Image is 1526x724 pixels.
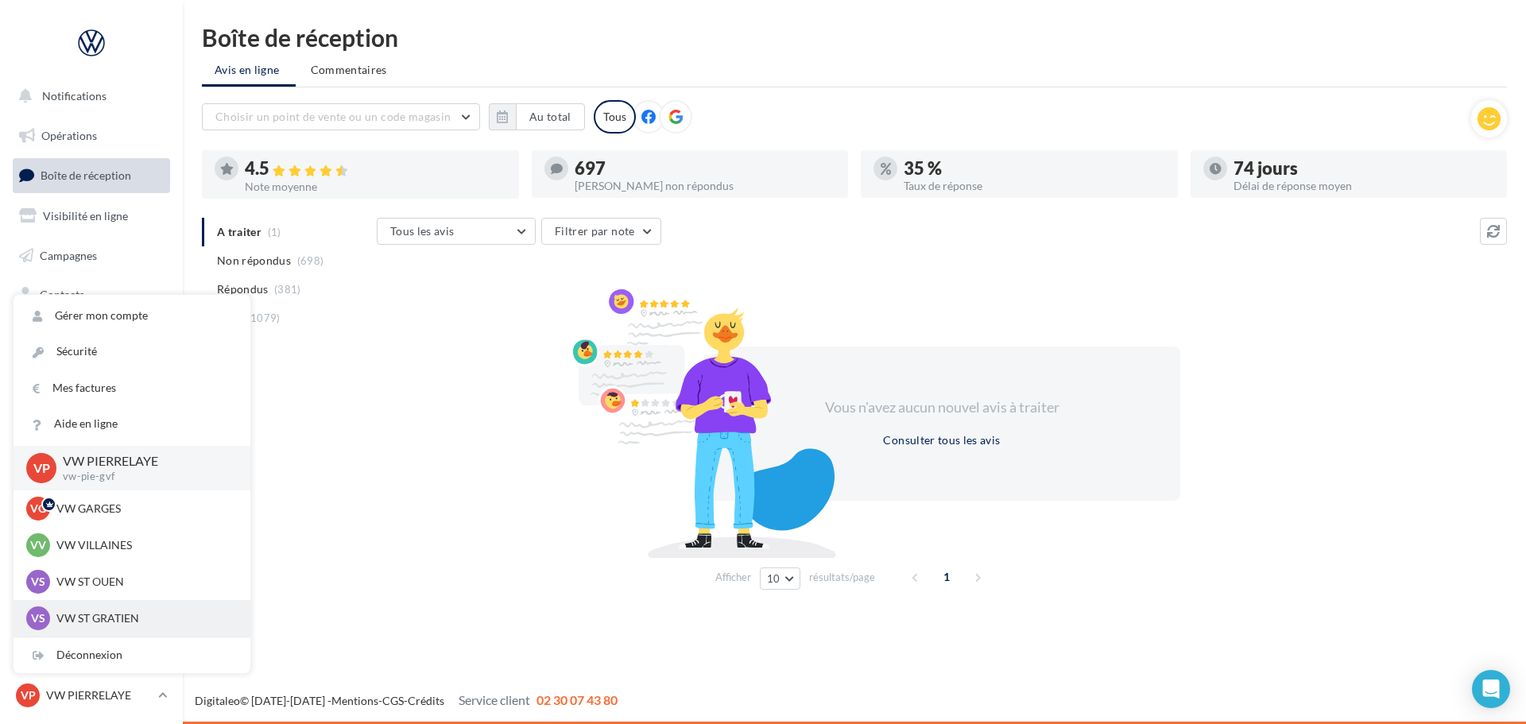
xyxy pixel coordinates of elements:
[767,572,780,585] span: 10
[10,450,173,497] a: Campagnes DataOnDemand
[1234,160,1495,177] div: 74 jours
[33,459,50,477] span: VP
[715,570,751,585] span: Afficher
[489,103,585,130] button: Au total
[31,610,45,626] span: VS
[14,298,250,334] a: Gérer mon compte
[217,281,269,297] span: Répondus
[217,253,291,269] span: Non répondus
[56,610,231,626] p: VW ST GRATIEN
[809,570,875,585] span: résultats/page
[56,501,231,517] p: VW GARGES
[30,501,46,517] span: VG
[575,180,836,192] div: [PERSON_NAME] non répondus
[245,160,506,178] div: 4.5
[43,209,128,223] span: Visibilité en ligne
[805,397,1079,418] div: Vous n'avez aucun nouvel avis à traiter
[10,358,173,391] a: Calendrier
[10,79,167,113] button: Notifications
[10,239,173,273] a: Campagnes
[904,160,1165,177] div: 35 %
[41,168,131,182] span: Boîte de réception
[934,564,959,590] span: 1
[311,62,387,78] span: Commentaires
[14,370,250,406] a: Mes factures
[274,283,301,296] span: (381)
[247,312,281,324] span: (1079)
[1472,670,1510,708] div: Open Intercom Messenger
[202,103,480,130] button: Choisir un point de vente ou un code magasin
[63,470,225,484] p: vw-pie-gvf
[21,687,36,703] span: VP
[541,218,661,245] button: Filtrer par note
[42,89,107,103] span: Notifications
[10,318,173,351] a: Médiathèque
[40,248,97,261] span: Campagnes
[516,103,585,130] button: Au total
[56,574,231,590] p: VW ST OUEN
[14,637,250,673] div: Déconnexion
[46,687,152,703] p: VW PIERRELAYE
[904,180,1165,192] div: Taux de réponse
[10,199,173,233] a: Visibilité en ligne
[536,692,618,707] span: 02 30 07 43 80
[760,567,800,590] button: 10
[245,181,506,192] div: Note moyenne
[390,224,455,238] span: Tous les avis
[408,694,444,707] a: Crédits
[40,288,84,301] span: Contacts
[10,158,173,192] a: Boîte de réception
[10,397,173,443] a: PLV et print personnalisable
[877,431,1006,450] button: Consulter tous les avis
[56,537,231,553] p: VW VILLAINES
[575,160,836,177] div: 697
[215,110,451,123] span: Choisir un point de vente ou un code magasin
[1234,180,1495,192] div: Délai de réponse moyen
[195,694,618,707] span: © [DATE]-[DATE] - - -
[297,254,324,267] span: (698)
[14,406,250,442] a: Aide en ligne
[10,119,173,153] a: Opérations
[382,694,404,707] a: CGS
[202,25,1507,49] div: Boîte de réception
[30,537,46,553] span: VV
[195,694,240,707] a: Digitaleo
[13,680,170,710] a: VP VW PIERRELAYE
[14,334,250,370] a: Sécurité
[331,694,378,707] a: Mentions
[459,692,530,707] span: Service client
[10,278,173,312] a: Contacts
[594,100,636,134] div: Tous
[31,574,45,590] span: VS
[41,129,97,142] span: Opérations
[63,452,225,470] p: VW PIERRELAYE
[377,218,536,245] button: Tous les avis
